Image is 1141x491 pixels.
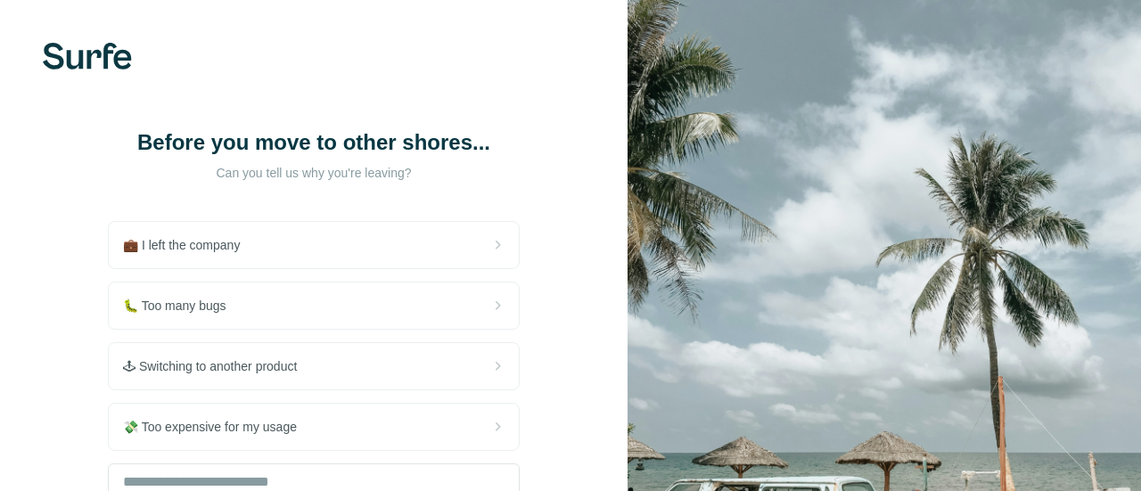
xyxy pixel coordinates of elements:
span: 💼 I left the company [123,236,254,254]
span: 🕹 Switching to another product [123,357,311,375]
span: 🐛 Too many bugs [123,297,241,315]
img: Surfe's logo [43,43,132,70]
p: Can you tell us why you're leaving? [135,164,492,182]
span: 💸 Too expensive for my usage [123,418,311,436]
h1: Before you move to other shores... [135,128,492,157]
